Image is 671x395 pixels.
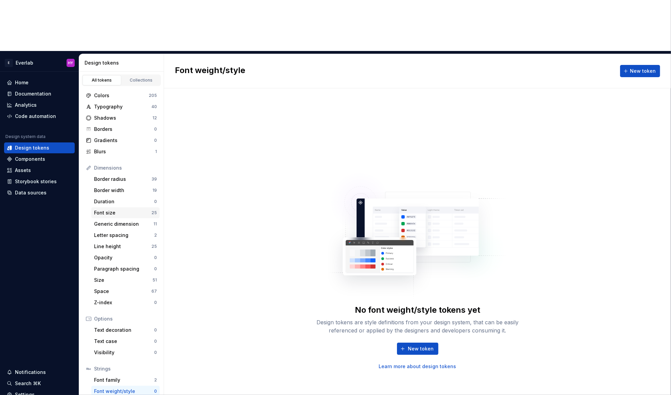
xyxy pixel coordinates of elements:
[94,165,157,171] div: Dimensions
[83,101,160,112] a: Typography40
[85,59,161,66] div: Design tokens
[175,65,245,77] h2: Font weight/style
[408,345,434,352] span: New token
[94,115,152,121] div: Shadows
[4,187,75,198] a: Data sources
[91,325,160,336] a: Text decoration0
[94,103,151,110] div: Typography
[15,156,45,162] div: Components
[83,124,160,135] a: Borders0
[15,90,51,97] div: Documentation
[15,380,41,387] div: Search ⌘K
[5,134,46,139] div: Design system data
[83,135,160,146] a: Gradients0
[94,265,154,272] div: Paragraph spacing
[4,142,75,153] a: Design tokens
[91,252,160,263] a: Opacity0
[94,315,157,322] div: Options
[15,189,47,196] div: Data sources
[85,78,119,83] div: All tokens
[94,377,154,383] div: Font family
[4,100,75,110] a: Analytics
[94,254,154,261] div: Opacity
[151,104,157,109] div: 40
[91,336,160,347] a: Text case0
[15,113,56,120] div: Code automation
[4,367,75,378] button: Notifications
[15,144,49,151] div: Design tokens
[620,65,660,77] button: New token
[94,349,154,356] div: Visibility
[94,92,149,99] div: Colors
[154,300,157,305] div: 0
[94,198,154,205] div: Duration
[154,138,157,143] div: 0
[94,288,151,295] div: Space
[94,327,154,333] div: Text decoration
[91,263,160,274] a: Paragraph spacing0
[154,377,157,383] div: 2
[91,174,160,185] a: Border radius39
[154,389,157,394] div: 0
[94,137,154,144] div: Gradients
[151,210,157,216] div: 25
[154,199,157,204] div: 0
[15,369,46,376] div: Notifications
[94,187,152,194] div: Border width
[94,338,154,345] div: Text case
[68,60,73,66] div: HY
[1,55,77,70] button: EEverlabHY
[94,365,157,372] div: Strings
[4,111,75,122] a: Code automation
[4,378,75,389] button: Search ⌘K
[309,318,526,334] div: Design tokens are style definitions from your design system, that can be easily referenced or app...
[15,102,37,108] div: Analytics
[91,196,160,207] a: Duration0
[94,243,151,250] div: Line height
[94,221,153,227] div: Generic dimension
[155,149,157,154] div: 1
[91,219,160,229] a: Generic dimension11
[83,90,160,101] a: Colors205
[4,77,75,88] a: Home
[94,388,154,395] div: Font weight/style
[94,232,154,239] div: Letter spacing
[124,78,158,83] div: Collections
[355,305,480,315] div: No font weight/style tokens yet
[83,113,160,123] a: Shadows12
[154,339,157,344] div: 0
[15,178,57,185] div: Storybook stories
[154,266,157,272] div: 0
[397,343,438,355] button: New token
[91,347,160,358] a: Visibility0
[154,327,157,333] div: 0
[151,176,157,182] div: 39
[94,148,155,155] div: Blurs
[94,126,154,133] div: Borders
[379,363,456,370] a: Learn more about design tokens
[91,375,160,385] a: Font family2
[5,59,13,67] div: E
[94,277,152,284] div: Size
[154,350,157,355] div: 0
[94,176,151,183] div: Border radius
[83,146,160,157] a: Blurs1
[149,93,157,98] div: 205
[154,126,157,132] div: 0
[15,167,31,174] div: Assets
[152,277,157,283] div: 51
[4,176,75,187] a: Storybook stories
[15,79,29,86] div: Home
[91,241,160,252] a: Line height25
[91,286,160,297] a: Space67
[91,185,160,196] a: Border width19
[91,207,160,218] a: Font size25
[151,244,157,249] div: 25
[152,188,157,193] div: 19
[91,275,160,286] a: Size51
[152,115,157,121] div: 12
[153,221,157,227] div: 11
[4,88,75,99] a: Documentation
[630,68,656,74] span: New token
[151,289,157,294] div: 67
